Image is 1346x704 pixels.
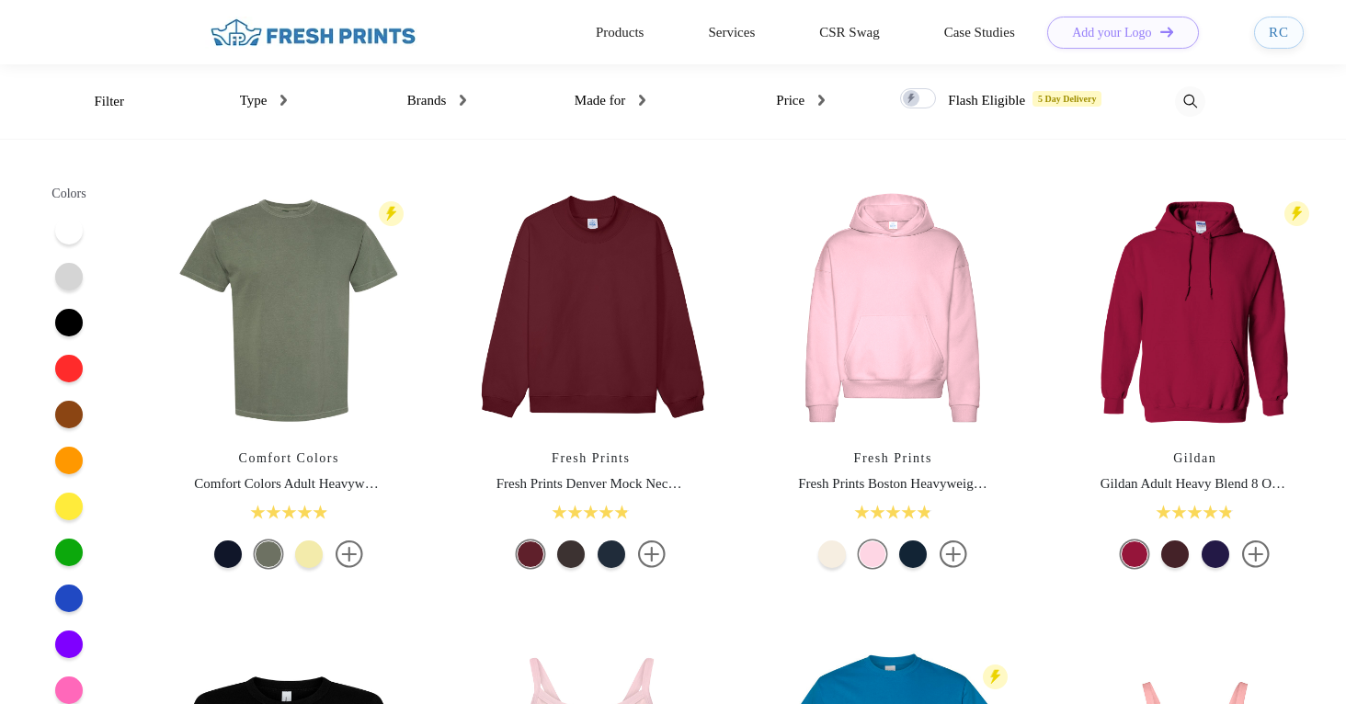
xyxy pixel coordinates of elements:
a: Comfort Colors Adult Heavyweight T-Shirt [194,476,434,491]
span: Made for [575,93,625,108]
a: Products [596,25,644,40]
div: Add your Logo [1072,25,1151,40]
div: Ht Sp Drk Maroon [1161,540,1189,568]
div: Navy [899,540,927,568]
div: Colors [34,184,105,203]
span: Price [776,93,804,108]
div: True Navy [214,540,242,568]
div: Filter [94,91,124,112]
span: Flash Eligible [948,93,1025,108]
img: flash_active_toggle.svg [1284,201,1309,226]
span: Brands [407,93,447,108]
img: func=resize&h=266 [469,186,713,430]
img: dropdown.png [460,95,466,106]
a: Fresh Prints Denver Mock Neck Heavyweight Sweatshirt [496,476,814,491]
img: more.svg [940,540,967,568]
div: RC [1269,25,1289,40]
img: func=resize&h=266 [166,186,411,430]
img: more.svg [638,540,666,568]
div: Pink [859,540,886,568]
img: flash_active_toggle.svg [983,664,1008,689]
span: Type [240,93,268,108]
div: Buttermilk [818,540,846,568]
img: flash_active_toggle.svg [379,201,404,226]
img: fo%20logo%202.webp [205,17,421,49]
img: func=resize&h=266 [770,186,1015,430]
img: desktop_search.svg [1175,86,1205,117]
a: Fresh Prints [854,451,932,465]
div: Dark Chocolate [557,540,585,568]
a: Fresh Prints Boston Heavyweight Hoodie [798,476,1028,491]
div: Crimson Red [517,540,544,568]
a: Fresh Prints [552,451,630,465]
img: more.svg [1242,540,1270,568]
a: RC [1254,17,1304,49]
div: Purple [1202,540,1229,568]
img: func=resize&h=266 [1073,186,1317,430]
img: dropdown.png [639,95,645,106]
img: dropdown.png [280,95,287,106]
div: Moss [255,540,282,568]
div: Navy [598,540,625,568]
a: Comfort Colors [239,451,339,465]
div: Antiq Cherry Red [1121,540,1148,568]
a: Gildan [1173,451,1216,465]
img: more.svg [336,540,363,568]
img: DT [1160,27,1173,37]
img: dropdown.png [818,95,825,106]
div: Neon Lemon [295,540,323,568]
